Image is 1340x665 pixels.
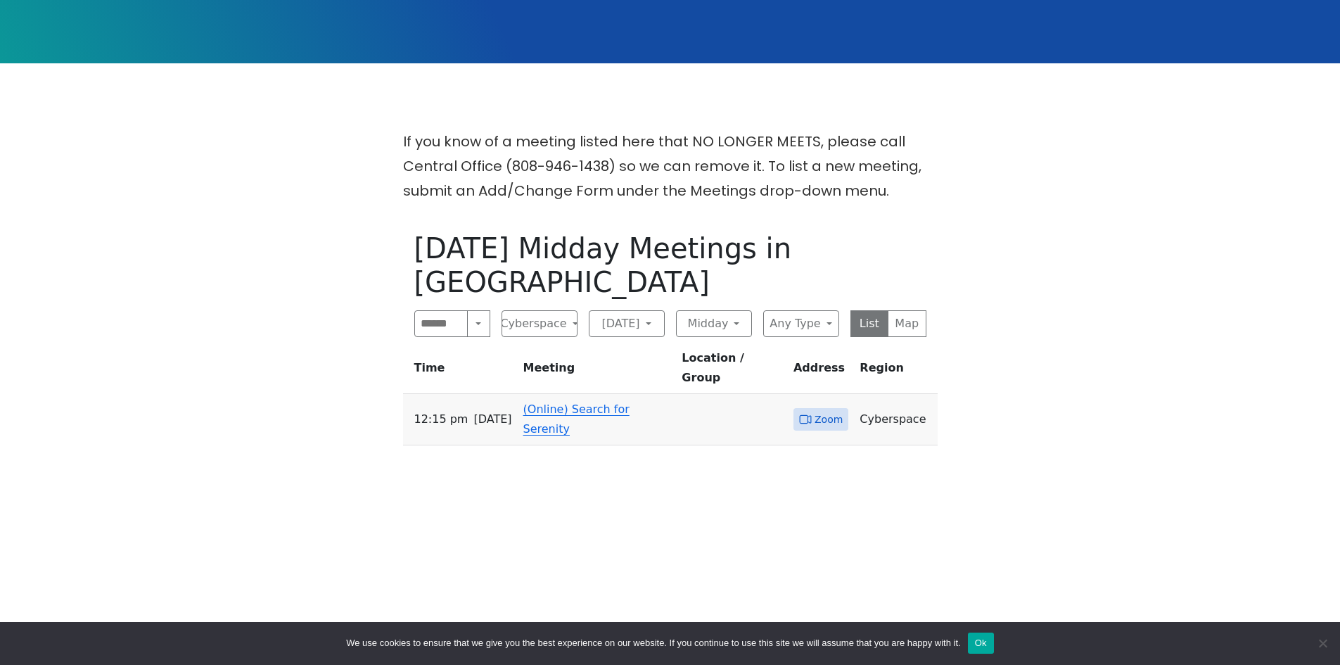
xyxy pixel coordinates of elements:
button: Map [888,310,926,337]
button: Midday [676,310,752,337]
th: Region [854,348,937,394]
h1: [DATE] Midday Meetings in [GEOGRAPHIC_DATA] [414,232,926,299]
th: Meeting [518,348,677,394]
button: Search [467,310,490,337]
input: Search [414,310,468,337]
button: Ok [968,633,994,654]
button: Cyberspace [502,310,578,337]
td: Cyberspace [854,394,937,445]
span: 12:15 PM [414,410,468,429]
span: [DATE] [473,410,511,429]
button: Any Type [763,310,839,337]
button: List [850,310,889,337]
th: Location / Group [676,348,788,394]
span: No [1315,636,1329,650]
button: [DATE] [589,310,665,337]
th: Address [788,348,854,394]
span: Zoom [815,411,843,429]
th: Time [403,348,518,394]
p: If you know of a meeting listed here that NO LONGER MEETS, please call Central Office (808-946-14... [403,129,938,203]
span: We use cookies to ensure that we give you the best experience on our website. If you continue to ... [346,636,960,650]
a: (Online) Search for Serenity [523,403,630,436]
